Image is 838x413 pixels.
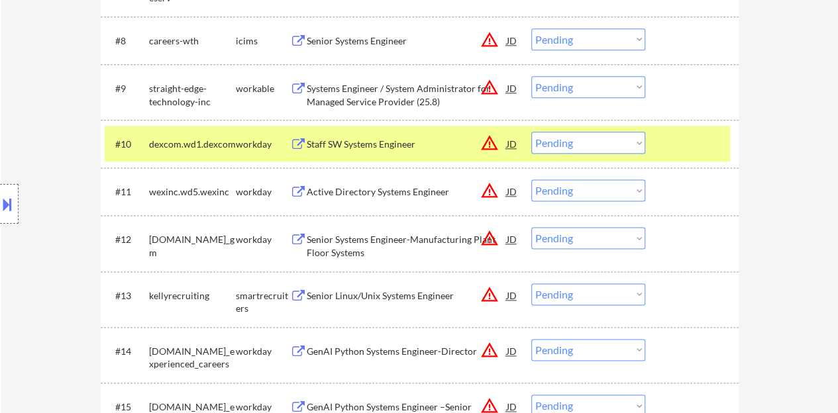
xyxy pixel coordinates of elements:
[505,283,519,307] div: JD
[149,34,236,48] div: careers-wth
[115,345,138,358] div: #14
[505,76,519,100] div: JD
[236,34,290,48] div: icims
[480,285,499,304] button: warning_amber
[236,138,290,151] div: workday
[236,233,290,246] div: workday
[480,341,499,359] button: warning_amber
[307,34,507,48] div: Senior Systems Engineer
[236,345,290,358] div: workday
[505,179,519,203] div: JD
[236,289,290,315] div: smartrecruiters
[307,185,507,199] div: Active Directory Systems Engineer
[480,134,499,152] button: warning_amber
[480,30,499,49] button: warning_amber
[307,82,507,108] div: Systems Engineer / System Administrator for Managed Service Provider (25.8)
[505,132,519,156] div: JD
[307,345,507,358] div: GenAI Python Systems Engineer-Director
[505,339,519,363] div: JD
[505,227,519,251] div: JD
[480,78,499,97] button: warning_amber
[236,82,290,95] div: workable
[307,289,507,302] div: Senior Linux/Unix Systems Engineer
[480,229,499,248] button: warning_amber
[115,34,138,48] div: #8
[307,138,507,151] div: Staff SW Systems Engineer
[505,28,519,52] div: JD
[149,345,236,371] div: [DOMAIN_NAME]_experienced_careers
[307,233,507,259] div: Senior Systems Engineer-Manufacturing Plant Floor Systems
[480,181,499,200] button: warning_amber
[236,185,290,199] div: workday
